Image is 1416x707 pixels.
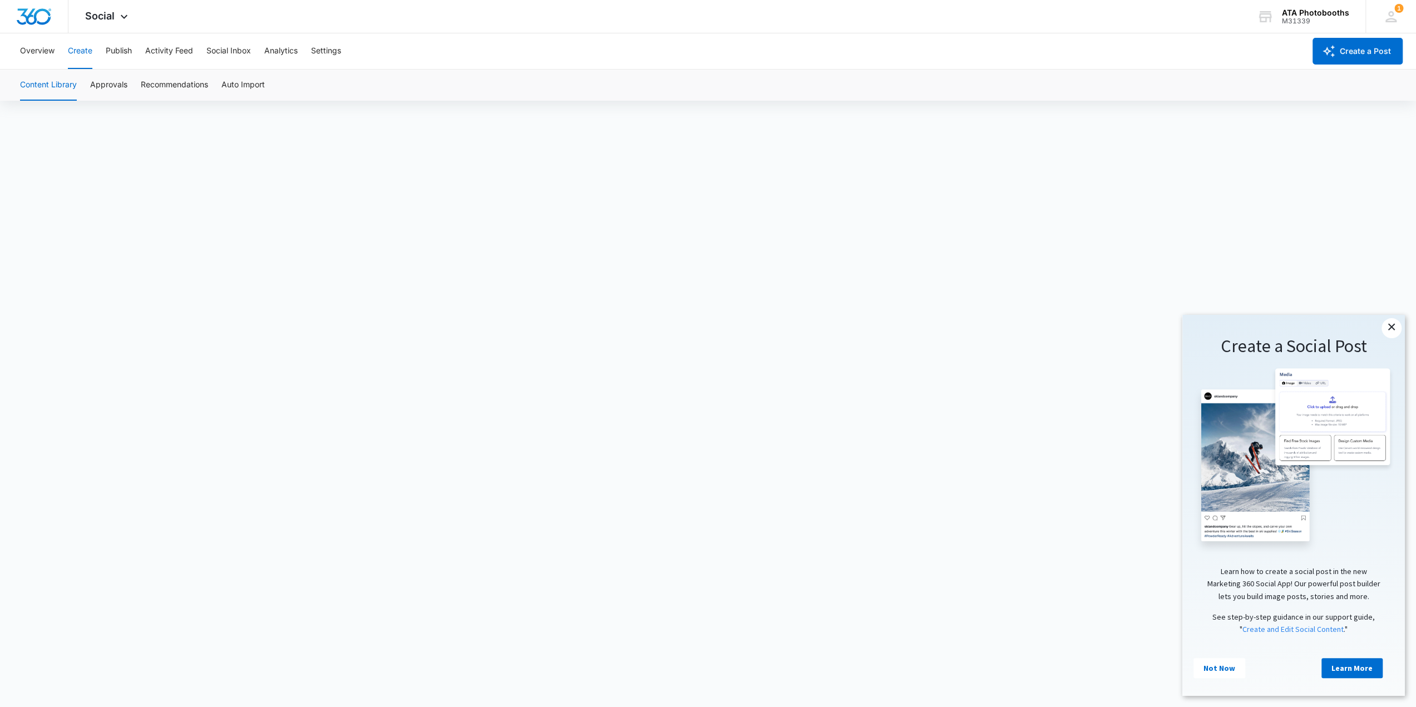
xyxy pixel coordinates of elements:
p: See step-by-step guidance in our support guide, " ." [11,296,211,321]
h1: Create a Social Post [11,20,211,43]
a: Close modal [199,3,219,23]
button: Approvals [90,70,127,101]
a: Create and Edit Social Content [60,309,161,319]
button: Create [68,33,92,69]
button: Publish [106,33,132,69]
button: Create a Post [1313,38,1403,65]
div: account id [1282,17,1349,25]
span: Social [85,10,115,22]
button: Analytics [264,33,298,69]
span: 1 [1394,4,1403,13]
a: Not Now [11,343,63,363]
button: Recommendations [141,70,208,101]
div: account name [1282,8,1349,17]
button: Content Library [20,70,77,101]
button: Settings [311,33,341,69]
button: Overview [20,33,55,69]
div: notifications count [1394,4,1403,13]
a: Learn More [139,343,200,363]
button: Activity Feed [145,33,193,69]
p: Learn how to create a social post in the new Marketing 360 Social App! Our powerful post builder ... [11,250,211,288]
button: Auto Import [221,70,265,101]
button: Social Inbox [206,33,251,69]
